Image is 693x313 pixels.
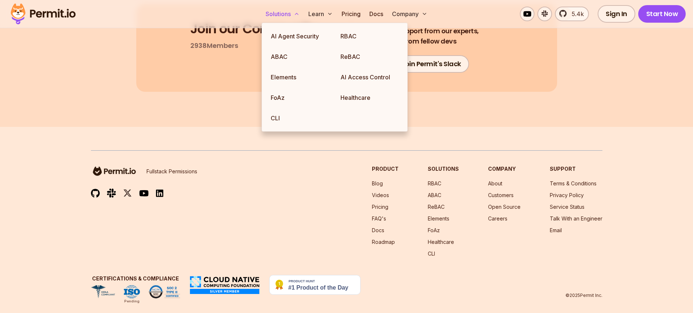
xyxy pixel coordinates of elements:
[428,250,435,257] a: CLI
[265,87,335,108] a: FoAz
[372,215,386,222] a: FAQ's
[428,227,440,233] a: FoAz
[190,41,238,51] p: 2938 Members
[550,192,584,198] a: Privacy Policy
[335,67,404,87] a: AI Access Control
[123,189,132,198] img: twitter
[488,165,521,173] h3: Company
[366,7,386,21] a: Docs
[91,165,138,177] img: logo
[7,1,79,26] img: Permit logo
[555,7,589,21] a: 5.4k
[550,165,602,173] h3: Support
[384,55,469,73] a: Join Permit's Slack
[488,215,507,222] a: Careers
[550,227,562,233] a: Email
[265,26,335,46] a: AI Agent Security
[372,204,388,210] a: Pricing
[263,7,302,21] button: Solutions
[550,180,597,186] a: Terms & Conditions
[124,285,140,298] img: ISO
[149,285,180,298] img: SOC
[335,87,404,108] a: Healthcare
[335,46,404,67] a: ReBAC
[124,298,140,304] div: Pending
[91,275,180,282] h3: Certifications & Compliance
[146,168,197,175] p: Fullstack Permissions
[428,180,441,186] a: RBAC
[265,67,335,87] a: Elements
[638,5,686,23] a: Start Now
[335,26,404,46] a: RBAC
[428,165,459,173] h3: Solutions
[107,188,116,198] img: slack
[550,204,585,210] a: Service Status
[269,275,361,295] img: Permit.io - Never build permissions again | Product Hunt
[598,5,635,23] a: Sign In
[372,180,383,186] a: Blog
[488,192,514,198] a: Customers
[372,192,389,198] a: Videos
[91,285,115,298] img: HIPAA
[339,7,363,21] a: Pricing
[91,189,100,198] img: github
[567,10,584,18] span: 5.4k
[139,189,149,197] img: youtube
[372,165,399,173] h3: Product
[428,192,441,198] a: ABAC
[428,204,445,210] a: ReBAC
[550,215,602,222] a: Talk With an Engineer
[428,239,454,245] a: Healthcare
[428,215,449,222] a: Elements
[384,26,479,46] h4: Learn from fellow devs
[190,22,318,36] h3: Join our Community
[566,293,602,298] p: © 2025 Permit Inc.
[372,227,384,233] a: Docs
[488,204,521,210] a: Open Source
[265,108,335,128] a: CLI
[384,26,479,36] span: Get support from our experts,
[305,7,336,21] button: Learn
[389,7,430,21] button: Company
[372,239,395,245] a: Roadmap
[156,189,163,197] img: linkedin
[488,180,502,186] a: About
[265,46,335,67] a: ABAC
